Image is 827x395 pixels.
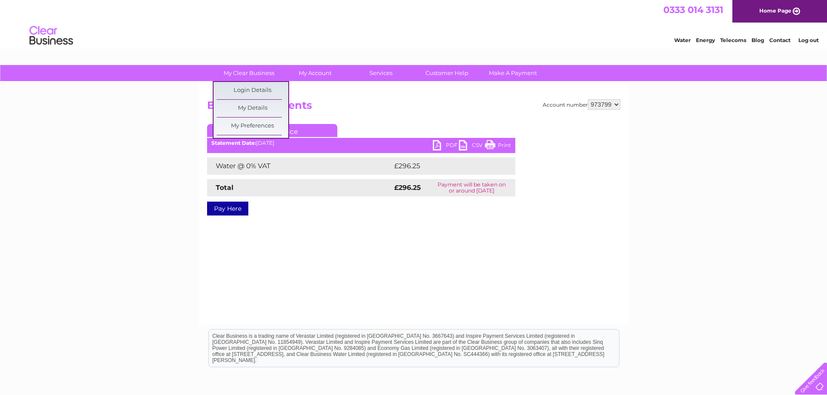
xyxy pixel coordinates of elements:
a: Telecoms [720,37,746,43]
b: Statement Date: [211,140,256,146]
td: £296.25 [392,157,500,175]
a: Current Invoice [207,124,337,137]
td: Water @ 0% VAT [207,157,392,175]
a: My Details [217,100,288,117]
a: Energy [696,37,715,43]
a: Print [485,140,511,153]
img: logo.png [29,23,73,49]
a: CSV [459,140,485,153]
a: Link Account [217,137,288,155]
td: Payment will be taken on or around [DATE] [428,179,515,196]
a: Login Details [217,82,288,99]
a: Make A Payment [477,65,549,81]
div: Account number [543,99,620,110]
a: My Clear Business [213,65,285,81]
strong: Total [216,183,234,192]
a: Log out [798,37,819,43]
strong: £296.25 [394,183,421,192]
a: Customer Help [411,65,483,81]
a: Water [674,37,691,43]
a: My Preferences [217,118,288,135]
h2: Bills and Payments [207,99,620,116]
a: Contact [769,37,791,43]
a: My Account [279,65,351,81]
a: PDF [433,140,459,153]
a: Services [345,65,417,81]
div: Clear Business is a trading name of Verastar Limited (registered in [GEOGRAPHIC_DATA] No. 3667643... [209,5,619,42]
a: Blog [751,37,764,43]
a: Pay Here [207,202,248,215]
div: [DATE] [207,140,515,146]
a: 0333 014 3131 [663,4,723,15]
